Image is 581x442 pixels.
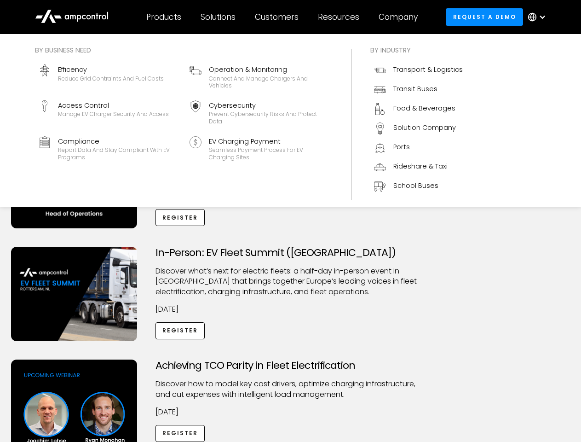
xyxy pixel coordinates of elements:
[58,110,169,118] div: Manage EV charger security and access
[209,64,329,75] div: Operation & Monitoring
[209,110,329,125] div: Prevent cybersecurity risks and protect data
[379,12,418,22] div: Company
[155,266,426,297] p: ​Discover what’s next for electric fleets: a half-day in-person event in [GEOGRAPHIC_DATA] that b...
[35,97,182,129] a: Access ControlManage EV charger security and access
[370,61,466,80] a: Transport & Logistics
[155,425,205,442] a: Register
[393,122,456,133] div: Solution Company
[146,12,181,22] div: Products
[58,75,164,82] div: Reduce grid contraints and fuel costs
[446,8,523,25] a: Request a demo
[393,64,463,75] div: Transport & Logistics
[393,142,410,152] div: Ports
[370,157,466,177] a: Rideshare & Taxi
[186,97,333,129] a: CybersecurityPrevent cybersecurity risks and protect data
[155,322,205,339] a: Register
[209,136,329,146] div: EV Charging Payment
[155,379,426,400] p: Discover how to model key cost drivers, optimize charging infrastructure, and cut expenses with i...
[201,12,236,22] div: Solutions
[35,133,182,165] a: ComplianceReport data and stay compliant with EV programs
[58,136,178,146] div: Compliance
[255,12,299,22] div: Customers
[155,209,205,226] a: Register
[393,180,438,191] div: School Buses
[35,45,333,55] div: By business need
[393,161,448,171] div: Rideshare & Taxi
[58,64,164,75] div: Efficency
[393,103,455,113] div: Food & Beverages
[370,119,466,138] a: Solution Company
[370,99,466,119] a: Food & Beverages
[186,61,333,93] a: Operation & MonitoringConnect and manage chargers and vehicles
[58,100,169,110] div: Access Control
[393,84,437,94] div: Transit Buses
[155,360,426,372] h3: Achieving TCO Parity in Fleet Electrification
[318,12,359,22] div: Resources
[58,146,178,161] div: Report data and stay compliant with EV programs
[209,75,329,89] div: Connect and manage chargers and vehicles
[155,304,426,314] p: [DATE]
[209,146,329,161] div: Seamless Payment Process for EV Charging Sites
[186,133,333,165] a: EV Charging PaymentSeamless Payment Process for EV Charging Sites
[370,177,466,196] a: School Buses
[209,100,329,110] div: Cybersecurity
[370,138,466,157] a: Ports
[155,407,426,417] p: [DATE]
[35,61,182,93] a: EfficencyReduce grid contraints and fuel costs
[370,80,466,99] a: Transit Buses
[155,247,426,259] h3: In-Person: EV Fleet Summit ([GEOGRAPHIC_DATA])
[370,45,466,55] div: By industry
